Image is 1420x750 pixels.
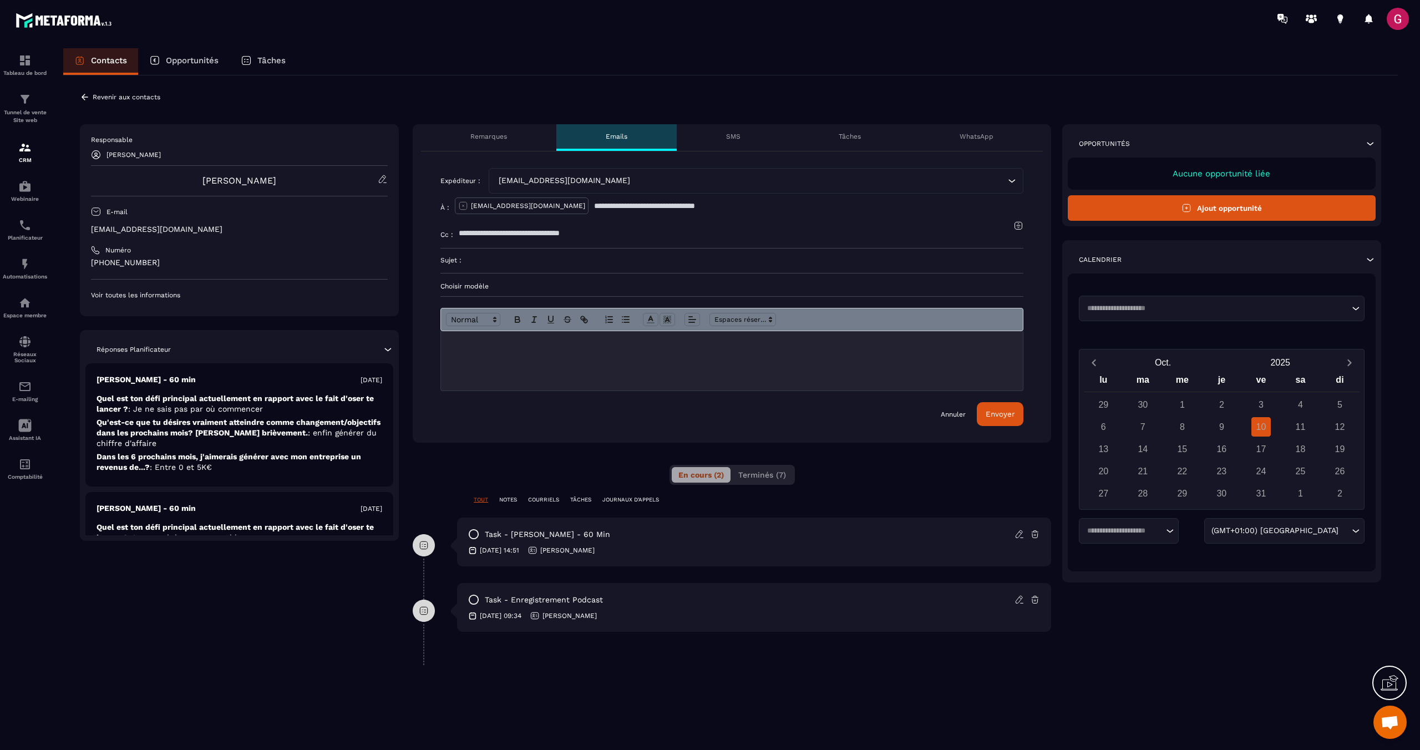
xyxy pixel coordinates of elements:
a: formationformationCRM [3,133,47,171]
img: formation [18,54,32,67]
p: E-mailing [3,396,47,402]
p: JOURNAUX D'APPELS [602,496,659,504]
p: [PERSON_NAME] [542,611,597,620]
div: 13 [1094,439,1113,459]
span: : Entre 0 et 5K€ [150,463,212,472]
div: Search for option [1079,518,1179,544]
p: task - Enregistrement podcast [485,595,603,605]
img: scheduler [18,219,32,232]
div: 3 [1251,395,1271,414]
span: : Je ne sais pas par où commencer [128,404,263,413]
p: [DATE] [361,504,382,513]
div: Search for option [1204,518,1365,544]
a: Contacts [63,48,138,75]
p: CRM [3,157,47,163]
input: Search for option [1341,525,1349,537]
div: 8 [1173,417,1192,437]
p: [PERSON_NAME] - 60 min [97,503,196,514]
div: Calendar wrapper [1084,372,1360,503]
p: NOTES [499,496,517,504]
p: Contacts [91,55,127,65]
p: [DATE] [361,376,382,384]
p: Opportunités [166,55,219,65]
p: [PHONE_NUMBER] [91,257,388,268]
div: 1 [1173,395,1192,414]
div: 6 [1094,417,1113,437]
a: social-networksocial-networkRéseaux Sociaux [3,327,47,372]
p: Réponses Planificateur [97,345,171,354]
img: logo [16,10,115,31]
div: 19 [1330,439,1350,459]
div: 15 [1173,439,1192,459]
img: social-network [18,335,32,348]
div: ve [1241,372,1281,392]
p: task - [PERSON_NAME] - 60 min [485,529,610,540]
p: À : [440,203,449,212]
a: emailemailE-mailing [3,372,47,411]
a: [PERSON_NAME] [202,175,276,186]
p: TÂCHES [570,496,591,504]
p: [PERSON_NAME] - 60 min [97,374,196,385]
div: 29 [1094,395,1113,414]
img: accountant [18,458,32,471]
p: WhatsApp [960,132,993,141]
button: Open months overlay [1104,353,1222,372]
a: formationformationTunnel de vente Site web [3,84,47,133]
div: 11 [1291,417,1310,437]
p: SMS [726,132,741,141]
p: Assistant IA [3,435,47,441]
a: formationformationTableau de bord [3,45,47,84]
p: Qu'est-ce que tu désires vraiment atteindre comme changement/objectifs dans les prochains mois? [... [97,417,382,449]
p: [EMAIL_ADDRESS][DOMAIN_NAME] [91,224,388,235]
div: 7 [1133,417,1153,437]
div: 16 [1212,439,1231,459]
img: formation [18,93,32,106]
p: Comptabilité [3,474,47,480]
p: Opportunités [1079,139,1130,148]
p: [DATE] 14:51 [480,546,519,555]
div: je [1202,372,1241,392]
div: 1 [1291,484,1310,503]
button: En cours (2) [672,467,731,483]
a: Opportunités [138,48,230,75]
a: Tâches [230,48,297,75]
div: 4 [1291,395,1310,414]
input: Search for option [632,175,1005,187]
div: 12 [1330,417,1350,437]
div: 23 [1212,462,1231,481]
span: (GMT+01:00) [GEOGRAPHIC_DATA] [1209,525,1341,537]
a: Annuler [941,410,966,419]
img: formation [18,141,32,154]
span: En cours (2) [678,470,724,479]
p: Responsable [91,135,388,144]
p: Quel est ton défi principal actuellement en rapport avec le fait d'oser te lancer ? [97,393,382,414]
button: Previous month [1084,355,1104,370]
p: Réseaux Sociaux [3,351,47,363]
div: 18 [1291,439,1310,459]
div: di [1320,372,1360,392]
p: Tâches [839,132,861,141]
div: 29 [1173,484,1192,503]
p: Voir toutes les informations [91,291,388,300]
div: 20 [1094,462,1113,481]
img: automations [18,257,32,271]
p: Sujet : [440,256,461,265]
p: Espace membre [3,312,47,318]
div: 26 [1330,462,1350,481]
p: Webinaire [3,196,47,202]
p: Automatisations [3,273,47,280]
p: COURRIELS [528,496,559,504]
a: accountantaccountantComptabilité [3,449,47,488]
a: Assistant IA [3,411,47,449]
a: automationsautomationsWebinaire [3,171,47,210]
p: Numéro [105,246,131,255]
div: 9 [1212,417,1231,437]
p: Calendrier [1079,255,1122,264]
p: [PERSON_NAME] [106,151,161,159]
p: Remarques [470,132,507,141]
div: 17 [1251,439,1271,459]
div: 27 [1094,484,1113,503]
input: Search for option [1083,525,1163,536]
p: Tâches [257,55,286,65]
span: Terminés (7) [738,470,786,479]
